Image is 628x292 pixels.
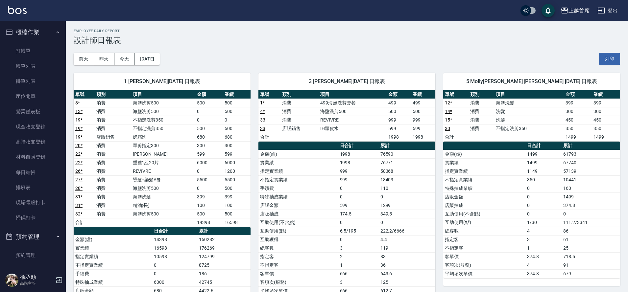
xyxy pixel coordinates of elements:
td: 599 [195,150,223,158]
img: Logo [8,6,27,14]
td: 25 [562,244,620,252]
td: 客項次(服務) [443,261,525,269]
td: 61793 [562,150,620,158]
td: 399 [223,192,251,201]
td: 36 [379,261,435,269]
td: 實業績 [74,244,152,252]
td: 61 [562,235,620,244]
td: 14398 [152,235,197,244]
td: 1499 [564,133,592,141]
td: 合計 [258,133,280,141]
td: 1499 [592,133,620,141]
td: 指定實業績 [443,167,525,175]
table: a dense table [258,90,435,142]
td: 1998 [411,133,435,141]
td: 消費 [95,124,131,133]
td: 1998 [338,158,379,167]
td: 0 [562,210,620,218]
a: 33 [260,126,265,131]
a: 每日結帳 [3,165,63,180]
td: 450 [564,116,592,124]
td: 5500 [195,175,223,184]
td: 1 [338,261,379,269]
table: a dense table [443,90,620,142]
td: 不指定洗剪350 [494,124,564,133]
td: 0 [195,116,223,124]
td: 消費 [95,99,131,107]
td: 指定實業績 [258,167,338,175]
td: 176269 [197,244,251,252]
td: 67740 [562,158,620,167]
td: 500 [195,124,223,133]
td: 互助使用(點) [443,218,525,227]
td: 350 [564,124,592,133]
td: 店販銷售 [280,124,319,133]
td: 總客數 [258,244,338,252]
td: 16598 [152,244,197,252]
td: 599 [223,150,251,158]
td: 不指定實業績 [443,175,525,184]
a: 材料自購登錄 [3,149,63,165]
td: 111.2/3341 [562,218,620,227]
h2: Employee Daily Report [74,29,620,33]
td: 174.5 [338,210,379,218]
td: 125 [379,278,435,286]
td: 4 [525,227,562,235]
td: 160 [562,184,620,192]
td: 0 [338,184,379,192]
td: 總客數 [443,227,525,235]
td: 消費 [95,192,131,201]
td: 店販金額 [258,201,338,210]
th: 累計 [379,142,435,150]
td: 客項次(服務) [258,278,338,286]
td: 金額(虛) [443,150,525,158]
td: 海鹽洗剪500 [131,99,196,107]
table: a dense table [74,90,251,227]
td: 燙髮+染髮A餐 [131,175,196,184]
td: 6000 [152,278,197,286]
td: 手續費 [258,184,338,192]
td: 0 [338,218,379,227]
td: 57139 [562,167,620,175]
a: 30 [445,126,450,131]
td: 0 [223,116,251,124]
td: 海鹽洗剪500 [131,107,196,116]
td: 718.5 [562,252,620,261]
a: 掛單列表 [3,74,63,89]
td: 350 [592,124,620,133]
td: 1998 [338,150,379,158]
td: 4 [525,261,562,269]
td: 300 [592,107,620,116]
h3: 設計師日報表 [74,36,620,45]
td: 1499 [525,158,562,167]
a: 33 [260,117,265,123]
td: 消費 [95,167,131,175]
td: 6000 [223,158,251,167]
td: 18403 [379,175,435,184]
td: 2 [338,252,379,261]
td: 消費 [469,116,494,124]
span: 3 [PERSON_NAME][DATE] 日報表 [266,78,427,85]
td: 不指定實業績 [258,175,338,184]
td: 680 [195,133,223,141]
td: 300 [564,107,592,116]
th: 項目 [319,90,387,99]
td: 222.2/6666 [379,227,435,235]
th: 類別 [95,90,131,99]
td: 300 [195,141,223,150]
td: 500 [195,210,223,218]
td: 5500 [223,175,251,184]
td: 奶霜洗 [131,133,196,141]
td: 599 [338,201,379,210]
td: 679 [562,269,620,278]
td: 500 [223,107,251,116]
td: 海鹽洗剪500 [319,107,387,116]
td: 374.8 [562,201,620,210]
td: 599 [411,124,435,133]
td: 洗髮 [494,116,564,124]
td: 83 [379,252,435,261]
span: 1 [PERSON_NAME][DATE] 日報表 [82,78,243,85]
td: 1998 [387,133,411,141]
td: 42745 [197,278,251,286]
td: 消費 [95,210,131,218]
